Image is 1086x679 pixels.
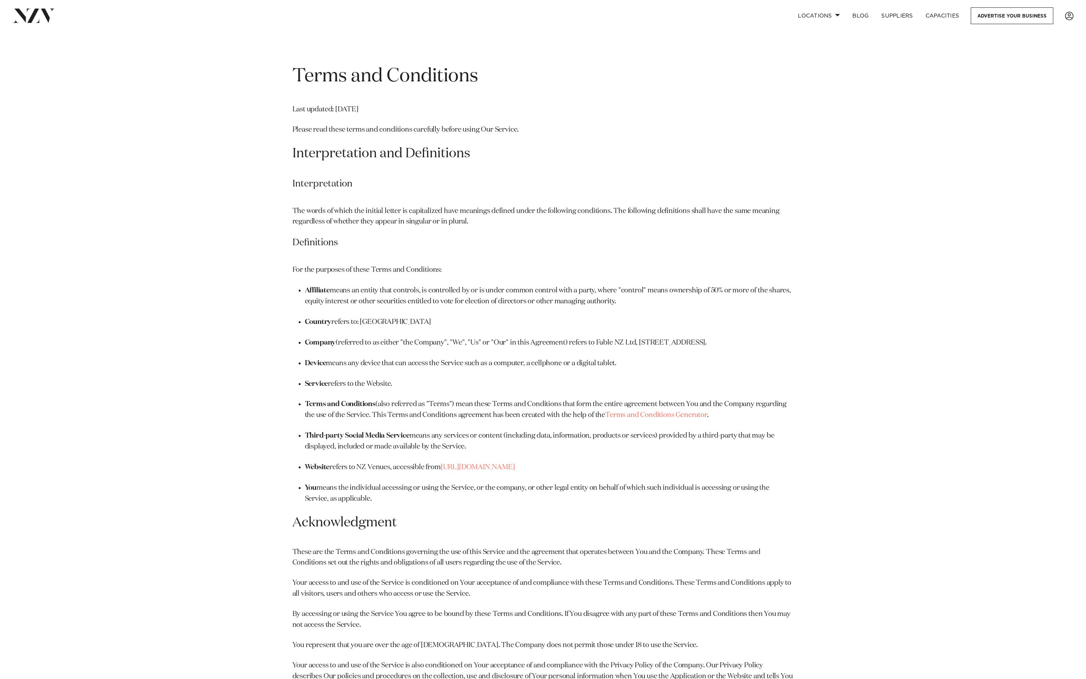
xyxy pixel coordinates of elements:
[305,462,794,473] p: refers to NZ Venues, accessible from
[292,104,794,115] p: Last updated: [DATE]
[305,338,794,348] p: (referred to as either "the Company", "We", "Us" or "Our" in this Agreement) refers to Fable NZ L...
[305,287,330,294] strong: Affiliate
[292,237,794,249] h3: Definitions
[305,464,330,471] strong: Website
[305,318,332,325] strong: Country
[292,514,794,531] h2: Acknowledgment
[305,484,317,491] strong: You
[12,9,55,23] img: nzv-logo.png
[305,317,794,328] p: refers to: [GEOGRAPHIC_DATA]
[305,339,336,346] strong: Company
[305,399,794,421] p: (also referred as "Terms") mean these Terms and Conditions that form the entire agreement between...
[305,432,410,439] strong: Third-party Social Media Service
[441,464,515,471] a: [URL][DOMAIN_NAME]
[305,360,326,367] strong: Device
[292,206,794,228] p: The words of which the initial letter is capitalized have meanings defined under the following co...
[605,412,707,419] a: Terms and Conditions Generator
[305,483,794,505] p: means the individual accessing or using the Service, or the company, or other legal entity on beh...
[846,7,875,24] a: BLOG
[305,358,794,369] p: means any device that can access the Service such as a computer, a cellphone or a digital tablet.
[292,125,794,135] p: Please read these terms and conditions carefully before using Our Service.
[305,285,794,307] p: means an entity that controls, is controlled by or is under common control with a party, where "c...
[292,578,794,600] p: Your access to and use of the Service is conditioned on Your acceptance of and compliance with th...
[292,609,794,631] p: By accessing or using the Service You agree to be bound by these Terms and Conditions. If You dis...
[292,547,794,569] p: These are the Terms and Conditions governing the use of this Service and the agreement that opera...
[292,178,794,190] h3: Interpretation
[292,265,794,276] p: For the purposes of these Terms and Conditions:
[292,145,794,162] h2: Interpretation and Definitions
[875,7,919,24] a: SUPPLIERS
[971,7,1053,24] a: Advertise your business
[292,640,794,651] p: You represent that you are over the age of [DEMOGRAPHIC_DATA]. The Company does not permit those ...
[919,7,966,24] a: Capacities
[292,64,794,89] h1: Terms and Conditions
[305,431,794,452] p: means any services or content (including data, information, products or services) provided by a t...
[305,401,375,408] strong: Terms and Conditions
[305,380,328,387] strong: Service
[792,7,846,24] a: Locations
[305,379,794,390] p: refers to the Website.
